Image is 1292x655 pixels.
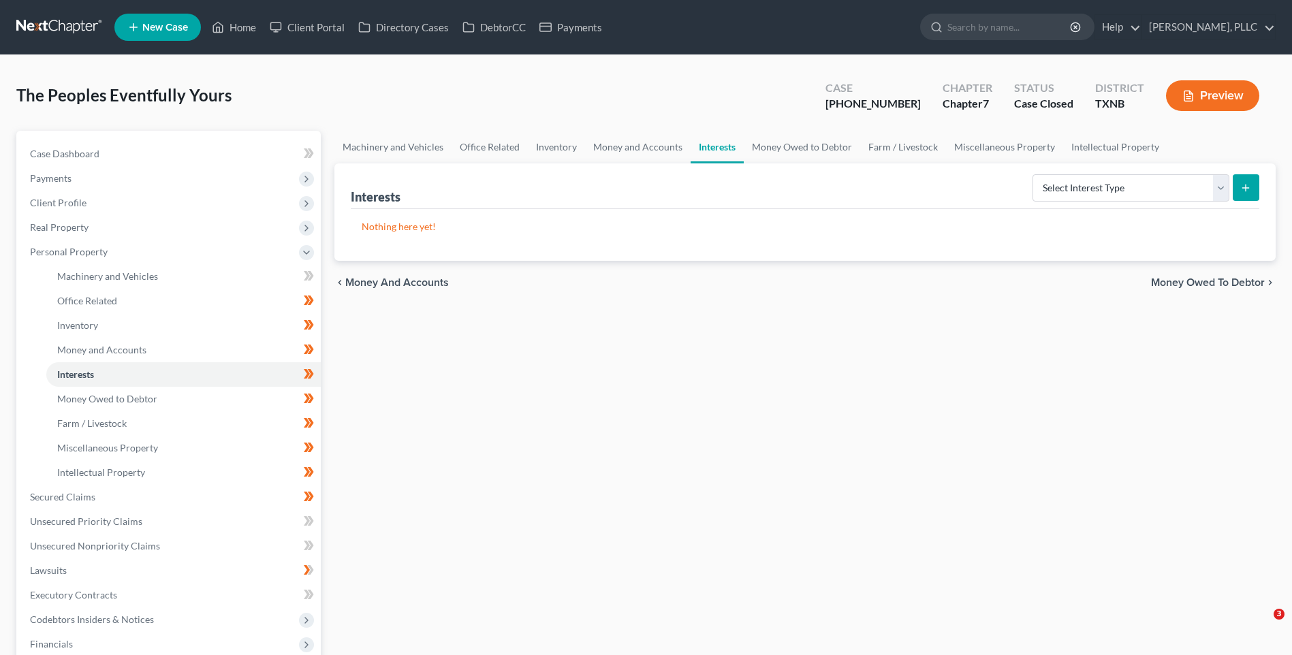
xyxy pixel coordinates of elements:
[46,264,321,289] a: Machinery and Vehicles
[691,131,744,163] a: Interests
[142,22,188,33] span: New Case
[30,491,95,502] span: Secured Claims
[30,515,142,527] span: Unsecured Priority Claims
[57,270,158,282] span: Machinery and Vehicles
[943,96,992,112] div: Chapter
[46,411,321,436] a: Farm / Livestock
[57,442,158,453] span: Miscellaneous Property
[1014,80,1073,96] div: Status
[57,319,98,331] span: Inventory
[57,393,157,404] span: Money Owed to Debtor
[456,15,533,39] a: DebtorCC
[57,466,145,478] span: Intellectual Property
[30,589,117,601] span: Executory Contracts
[1265,277,1276,288] i: chevron_right
[744,131,860,163] a: Money Owed to Debtor
[46,436,321,460] a: Miscellaneous Property
[19,558,321,583] a: Lawsuits
[30,221,89,233] span: Real Property
[46,387,321,411] a: Money Owed to Debtor
[46,362,321,387] a: Interests
[1151,277,1265,288] span: Money Owed to Debtor
[528,131,585,163] a: Inventory
[943,80,992,96] div: Chapter
[362,220,1248,234] p: Nothing here yet!
[19,583,321,607] a: Executory Contracts
[860,131,946,163] a: Farm / Livestock
[263,15,351,39] a: Client Portal
[1246,609,1278,641] iframe: Intercom live chat
[19,142,321,166] a: Case Dashboard
[30,148,99,159] span: Case Dashboard
[30,172,72,184] span: Payments
[334,277,449,288] button: chevron_left Money and Accounts
[1095,15,1141,39] a: Help
[30,564,67,576] span: Lawsuits
[825,96,921,112] div: [PHONE_NUMBER]
[533,15,609,39] a: Payments
[946,131,1063,163] a: Miscellaneous Property
[57,295,117,306] span: Office Related
[30,246,108,257] span: Personal Property
[19,485,321,509] a: Secured Claims
[1063,131,1167,163] a: Intellectual Property
[1166,80,1259,111] button: Preview
[1142,15,1275,39] a: [PERSON_NAME], PLLC
[46,289,321,313] a: Office Related
[947,14,1072,39] input: Search by name...
[30,638,73,650] span: Financials
[1095,96,1144,112] div: TXNB
[205,15,263,39] a: Home
[351,15,456,39] a: Directory Cases
[1014,96,1073,112] div: Case Closed
[19,509,321,534] a: Unsecured Priority Claims
[334,277,345,288] i: chevron_left
[983,97,989,110] span: 7
[46,460,321,485] a: Intellectual Property
[57,417,127,429] span: Farm / Livestock
[57,368,94,380] span: Interests
[1095,80,1144,96] div: District
[1151,277,1276,288] button: Money Owed to Debtor chevron_right
[57,344,146,355] span: Money and Accounts
[16,85,232,105] span: The Peoples Eventfully Yours
[345,277,449,288] span: Money and Accounts
[30,540,160,552] span: Unsecured Nonpriority Claims
[351,189,400,205] div: Interests
[585,131,691,163] a: Money and Accounts
[334,131,452,163] a: Machinery and Vehicles
[825,80,921,96] div: Case
[30,613,154,625] span: Codebtors Insiders & Notices
[1274,609,1285,620] span: 3
[19,534,321,558] a: Unsecured Nonpriority Claims
[452,131,528,163] a: Office Related
[46,313,321,338] a: Inventory
[30,197,86,208] span: Client Profile
[46,338,321,362] a: Money and Accounts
